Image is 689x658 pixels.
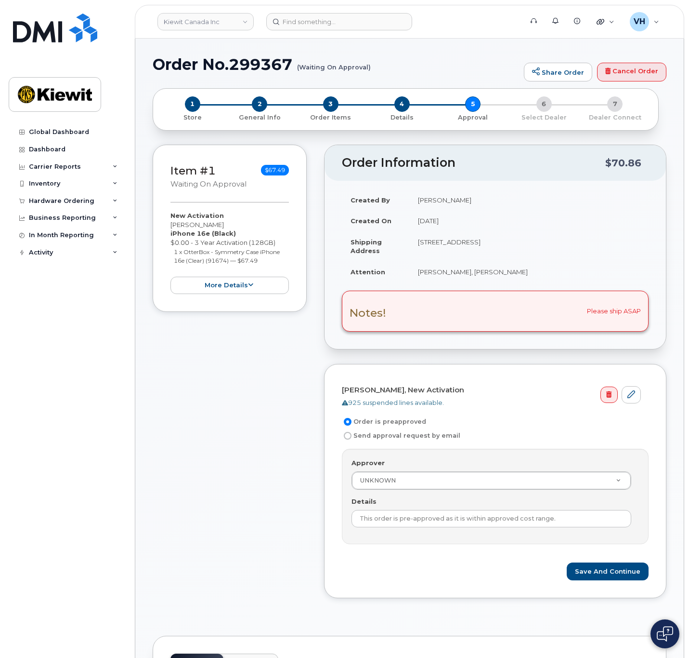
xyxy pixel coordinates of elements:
p: Store [165,113,221,122]
a: 3 Order Items [295,112,366,122]
a: 1 Store [161,112,224,122]
h4: [PERSON_NAME], New Activation [342,386,641,394]
p: General Info [228,113,292,122]
td: [STREET_ADDRESS] [409,231,649,261]
span: 4 [394,96,410,112]
small: Waiting On Approval [170,180,247,188]
strong: Created By [351,196,390,204]
button: more details [170,277,289,295]
a: 2 General Info [224,112,296,122]
span: UNKNOWN [360,477,396,484]
input: Order is preapproved [344,418,351,426]
a: Share Order [524,63,592,82]
div: Please ship ASAP [342,291,649,331]
label: Send approval request by email [342,430,460,442]
strong: Created On [351,217,391,225]
span: 3 [323,96,338,112]
div: $70.86 [605,154,641,172]
input: Send approval request by email [344,432,351,440]
div: [PERSON_NAME] $0.00 - 3 Year Activation (128GB) [170,211,289,294]
td: [DATE] [409,210,649,231]
strong: Shipping Address [351,238,382,255]
label: Details [351,497,377,506]
a: UNKNOWN [352,472,631,489]
a: Item #1 [170,164,216,177]
label: Order is preapproved [342,416,426,428]
h2: Order Information [342,156,605,170]
small: (Waiting On Approval) [297,56,371,71]
label: Approver [351,458,385,468]
span: 2 [252,96,267,112]
span: 1 [185,96,200,112]
strong: Attention [351,268,385,276]
strong: iPhone 16e (Black) [170,229,236,237]
td: [PERSON_NAME] [409,189,649,211]
input: Example: Jen Hahn via email, 4/7/2014 [351,510,631,527]
h3: Notes! [350,307,386,319]
img: Open chat [657,626,673,642]
p: Order Items [299,113,363,122]
strong: New Activation [170,212,224,219]
h1: Order No.299367 [153,56,519,73]
a: Cancel Order [597,63,666,82]
a: 4 Details [366,112,438,122]
span: $67.49 [261,165,289,175]
button: Save and Continue [567,563,649,580]
small: 1 x OtterBox - Symmetry Case iPhone 16e (Clear) (91674) — $67.49 [174,248,280,265]
td: [PERSON_NAME], [PERSON_NAME] [409,261,649,282]
div: 925 suspended lines available. [342,398,641,407]
p: Details [370,113,434,122]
